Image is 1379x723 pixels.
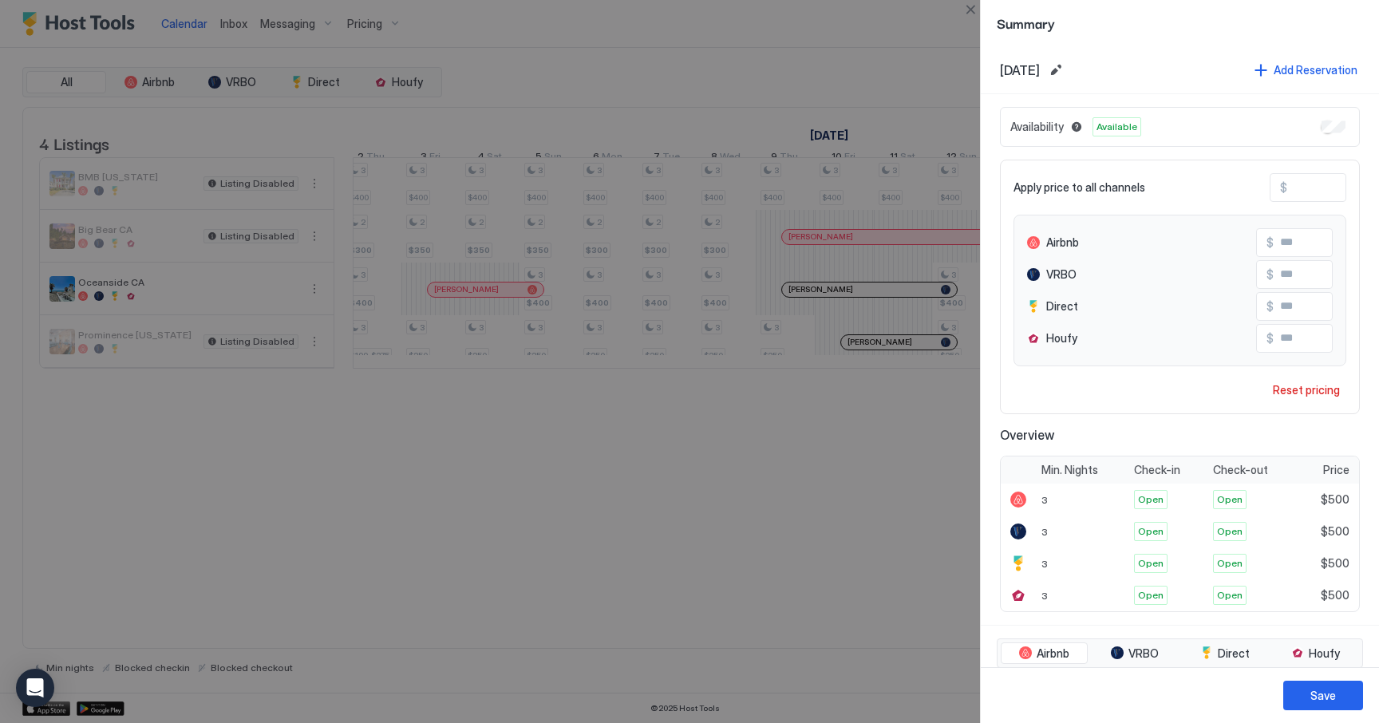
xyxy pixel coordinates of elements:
[1280,180,1287,195] span: $
[1321,588,1349,602] span: $500
[1046,235,1079,250] span: Airbnb
[1014,180,1145,195] span: Apply price to all channels
[1000,62,1040,78] span: [DATE]
[1000,427,1360,443] span: Overview
[1266,267,1274,282] span: $
[1046,331,1077,346] span: Houfy
[16,669,54,707] div: Open Intercom Messenger
[1046,299,1078,314] span: Direct
[1046,61,1065,80] button: Edit date range
[1321,524,1349,539] span: $500
[1217,556,1243,571] span: Open
[1128,646,1159,661] span: VRBO
[1309,646,1340,661] span: Houfy
[1217,588,1243,602] span: Open
[1138,524,1164,539] span: Open
[1091,642,1178,665] button: VRBO
[1001,642,1088,665] button: Airbnb
[1217,492,1243,507] span: Open
[1046,267,1077,282] span: VRBO
[1041,558,1048,570] span: 3
[1266,331,1274,346] span: $
[997,638,1363,669] div: tab-group
[1138,588,1164,602] span: Open
[1274,61,1357,78] div: Add Reservation
[1272,642,1359,665] button: Houfy
[1182,642,1269,665] button: Direct
[1041,463,1098,477] span: Min. Nights
[1010,120,1064,134] span: Availability
[1037,646,1069,661] span: Airbnb
[1134,463,1180,477] span: Check-in
[1067,117,1086,136] button: Blocked dates override all pricing rules and remain unavailable until manually unblocked
[1217,524,1243,539] span: Open
[1138,492,1164,507] span: Open
[997,13,1363,33] span: Summary
[1041,590,1048,602] span: 3
[1321,492,1349,507] span: $500
[1266,235,1274,250] span: $
[1266,379,1346,401] button: Reset pricing
[1041,494,1048,506] span: 3
[1321,556,1349,571] span: $500
[1252,59,1360,81] button: Add Reservation
[1283,681,1363,710] button: Save
[1138,556,1164,571] span: Open
[1266,299,1274,314] span: $
[1310,687,1336,704] div: Save
[1218,646,1250,661] span: Direct
[1041,526,1048,538] span: 3
[1323,463,1349,477] span: Price
[1213,463,1268,477] span: Check-out
[1096,120,1137,134] span: Available
[1273,381,1340,398] div: Reset pricing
